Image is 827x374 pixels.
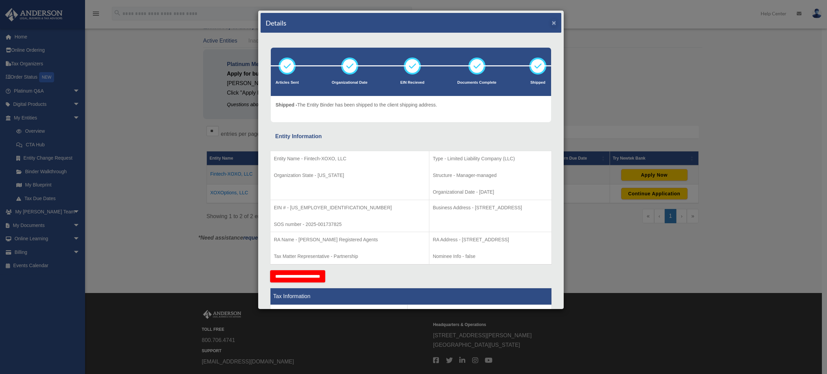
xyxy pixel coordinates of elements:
[433,188,548,196] p: Organizational Date - [DATE]
[552,19,556,26] button: ×
[332,79,367,86] p: Organizational Date
[274,308,404,317] p: Tax Status - Partnership
[274,235,426,244] p: RA Name - [PERSON_NAME] Registered Agents
[266,18,286,28] h4: Details
[275,132,547,141] div: Entity Information
[274,252,426,261] p: Tax Matter Representative - Partnership
[411,308,548,317] p: Tax Form - 1065
[433,155,548,163] p: Type - Limited Liability Company (LLC)
[433,171,548,180] p: Structure - Manager-managed
[457,79,496,86] p: Documents Complete
[270,288,552,305] th: Tax Information
[276,79,299,86] p: Articles Sent
[274,155,426,163] p: Entity Name - Fintech-XOXO, LLC
[274,204,426,212] p: EIN # - [US_EMPLOYER_IDENTIFICATION_NUMBER]
[276,102,297,108] span: Shipped -
[529,79,546,86] p: Shipped
[400,79,425,86] p: EIN Recieved
[276,101,437,109] p: The Entity Binder has been shipped to the client shipping address.
[433,252,548,261] p: Nominee Info - false
[274,171,426,180] p: Organization State - [US_STATE]
[274,220,426,229] p: SOS number - 2025-001737825
[433,235,548,244] p: RA Address - [STREET_ADDRESS]
[433,204,548,212] p: Business Address - [STREET_ADDRESS]
[270,305,408,355] td: Tax Period Type - Calendar Year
